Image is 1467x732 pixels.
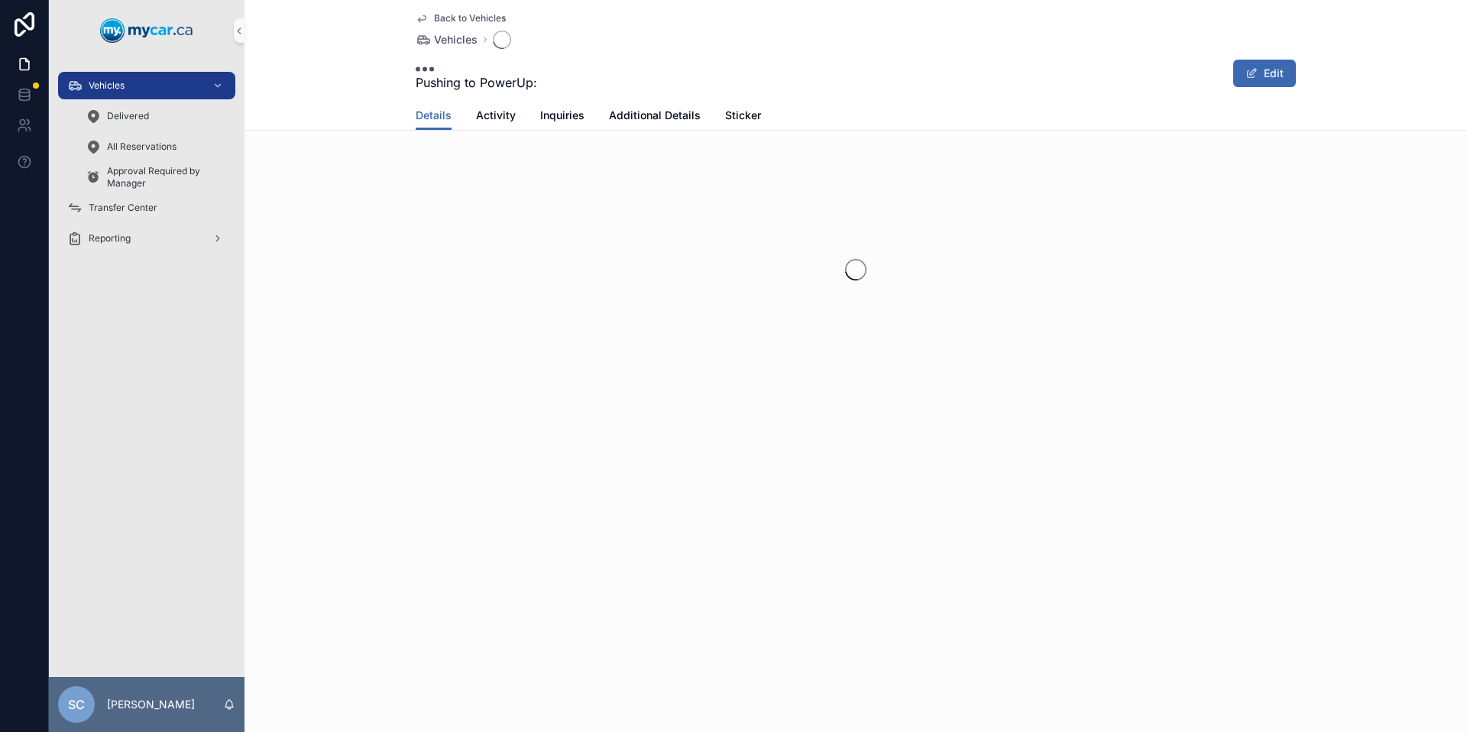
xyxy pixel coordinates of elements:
[89,79,125,92] span: Vehicles
[107,165,220,189] span: Approval Required by Manager
[476,108,516,123] span: Activity
[609,108,701,123] span: Additional Details
[540,108,585,123] span: Inquiries
[725,102,761,132] a: Sticker
[416,12,506,24] a: Back to Vehicles
[107,697,195,712] p: [PERSON_NAME]
[416,73,537,92] span: Pushing to PowerUp:
[100,18,193,43] img: App logo
[89,202,157,214] span: Transfer Center
[540,102,585,132] a: Inquiries
[89,232,131,245] span: Reporting
[434,12,506,24] span: Back to Vehicles
[725,108,761,123] span: Sticker
[76,164,235,191] a: Approval Required by Manager
[416,102,452,131] a: Details
[476,102,516,132] a: Activity
[58,194,235,222] a: Transfer Center
[76,102,235,130] a: Delivered
[416,108,452,123] span: Details
[416,32,478,47] a: Vehicles
[58,225,235,252] a: Reporting
[1233,60,1296,87] button: Edit
[76,133,235,160] a: All Reservations
[434,32,478,47] span: Vehicles
[609,102,701,132] a: Additional Details
[58,72,235,99] a: Vehicles
[68,695,85,714] span: SC
[107,110,149,122] span: Delivered
[49,61,244,272] div: scrollable content
[107,141,176,153] span: All Reservations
